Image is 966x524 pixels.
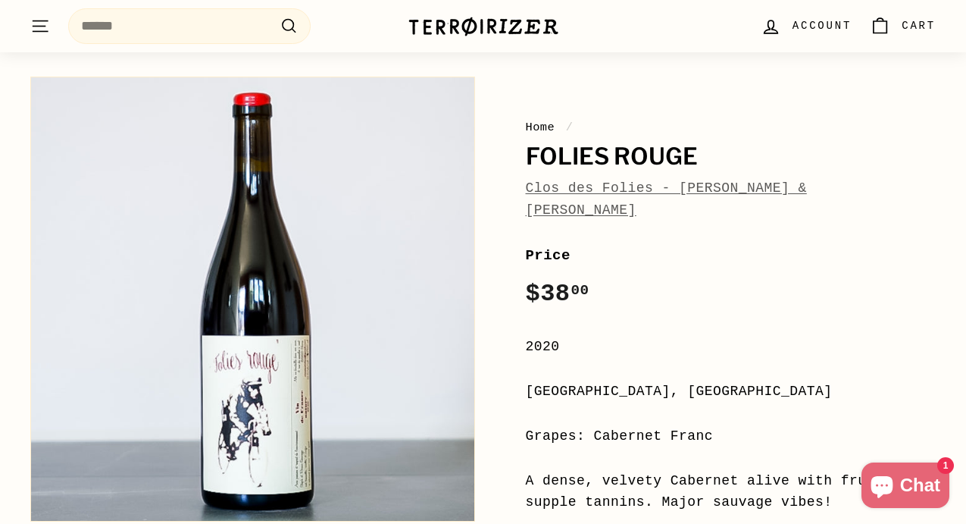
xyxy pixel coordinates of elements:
[526,121,555,134] a: Home
[526,144,936,170] h1: Folies Rouge
[526,381,936,403] div: [GEOGRAPHIC_DATA], [GEOGRAPHIC_DATA]
[562,121,577,134] span: /
[902,17,936,34] span: Cart
[526,470,936,514] div: A dense, velvety Cabernet alive with fruit, and supple tannins. Major sauvage vibes!
[526,280,589,308] span: $38
[857,463,954,512] inbox-online-store-chat: Shopify online store chat
[526,336,936,358] div: 2020
[752,4,861,49] a: Account
[861,4,945,49] a: Cart
[526,118,936,136] nav: breadcrumbs
[571,282,589,299] sup: 00
[31,77,474,521] img: Folies Rouge
[526,244,936,267] label: Price
[526,425,936,447] div: Grapes: Cabernet Franc
[526,180,807,218] a: Clos des Folies - [PERSON_NAME] & [PERSON_NAME]
[792,17,852,34] span: Account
